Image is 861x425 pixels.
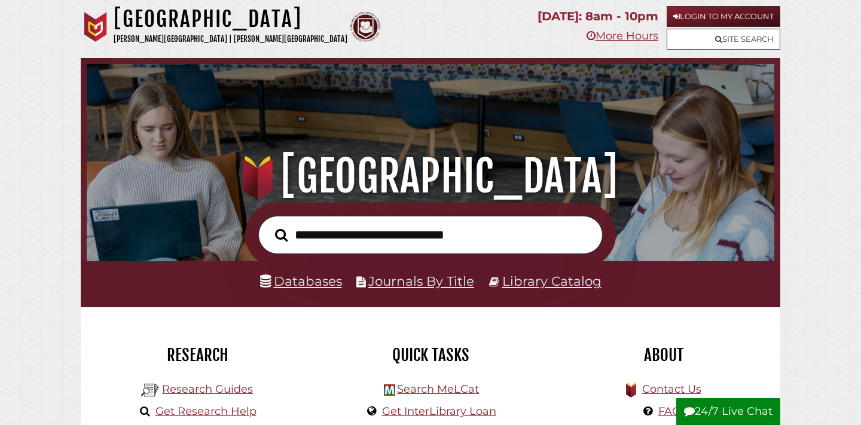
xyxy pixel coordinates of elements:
a: Get InterLibrary Loan [382,405,496,418]
p: [PERSON_NAME][GEOGRAPHIC_DATA] | [PERSON_NAME][GEOGRAPHIC_DATA] [114,32,347,46]
img: Calvin Theological Seminary [350,12,380,42]
a: Databases [260,273,342,289]
a: Library Catalog [502,273,602,289]
a: Journals By Title [368,273,474,289]
a: Site Search [667,29,780,50]
h1: [GEOGRAPHIC_DATA] [100,150,762,203]
img: Calvin University [81,12,111,42]
img: Hekman Library Logo [384,384,395,396]
a: Get Research Help [155,405,257,418]
a: Search MeLCat [397,383,479,396]
a: Research Guides [162,383,253,396]
a: Contact Us [642,383,701,396]
img: Hekman Library Logo [141,381,159,399]
a: More Hours [587,29,658,42]
h2: Research [90,345,305,365]
h2: Quick Tasks [323,345,538,365]
a: FAQs [658,405,686,418]
p: [DATE]: 8am - 10pm [538,6,658,27]
a: Login to My Account [667,6,780,27]
h2: About [556,345,771,365]
i: Search [275,228,288,241]
button: Search [269,225,294,245]
h1: [GEOGRAPHIC_DATA] [114,6,347,32]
